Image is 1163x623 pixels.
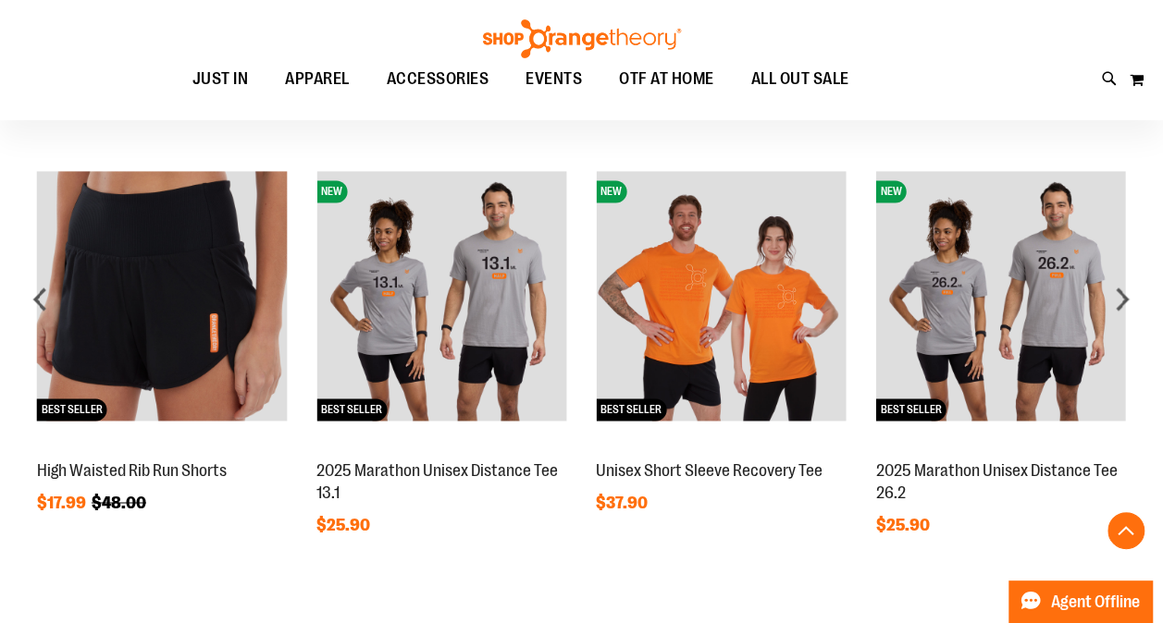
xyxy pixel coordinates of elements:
[37,493,89,511] span: $17.99
[875,180,906,202] span: NEW
[596,460,823,479] a: Unisex Short Sleeve Recovery Tee
[1107,512,1144,549] button: Back To Top
[596,171,846,421] img: Unisex Short Sleeve Recovery Tee
[316,171,566,421] img: 2025 Marathon Unisex Distance Tee 13.1
[526,58,582,100] span: EVENTS
[596,398,666,421] span: BEST SELLER
[875,515,932,533] span: $25.90
[192,58,249,100] span: JUST IN
[596,180,626,202] span: NEW
[751,58,849,100] span: ALL OUT SALE
[316,515,373,533] span: $25.90
[480,19,684,58] img: Shop Orangetheory
[316,180,347,202] span: NEW
[316,398,387,421] span: BEST SELLER
[316,460,558,501] a: 2025 Marathon Unisex Distance Tee 13.1
[596,440,846,455] a: Unisex Short Sleeve Recovery TeeNEWBEST SELLER
[37,171,287,421] img: High Waisted Rib Run Shorts
[316,440,566,455] a: 2025 Marathon Unisex Distance Tee 13.1NEWBEST SELLER
[1008,580,1152,623] button: Agent Offline
[37,398,107,421] span: BEST SELLER
[1051,593,1140,611] span: Agent Offline
[92,493,149,511] span: $48.00
[387,58,489,100] span: ACCESSORIES
[875,398,946,421] span: BEST SELLER
[37,460,227,479] a: High Waisted Rib Run Shorts
[22,280,59,317] div: prev
[875,171,1125,421] img: 2025 Marathon Unisex Distance Tee 26.2
[875,460,1117,501] a: 2025 Marathon Unisex Distance Tee 26.2
[596,493,650,511] span: $37.90
[37,440,287,455] a: High Waisted Rib Run ShortsBEST SELLER
[619,58,714,100] span: OTF AT HOME
[1104,280,1141,317] div: next
[875,440,1125,455] a: 2025 Marathon Unisex Distance Tee 26.2NEWBEST SELLER
[285,58,350,100] span: APPAREL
